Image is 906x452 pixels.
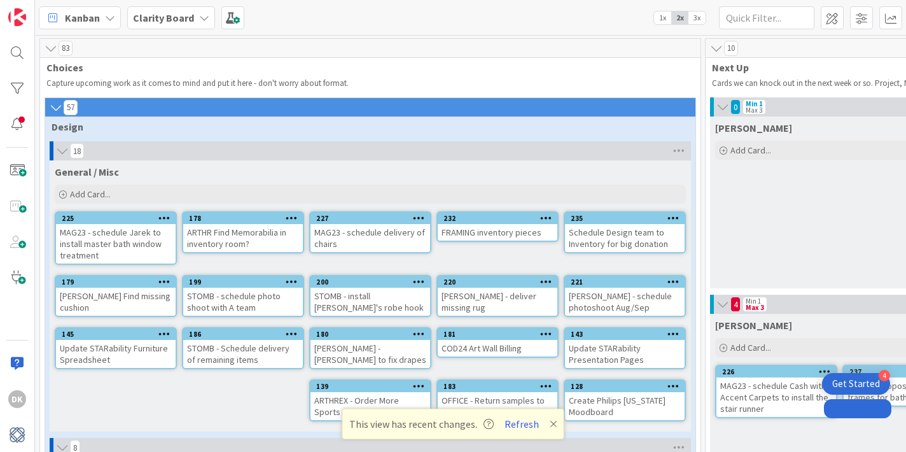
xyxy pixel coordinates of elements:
[443,214,557,223] div: 232
[564,327,686,369] a: 143Update STARability Presentation Pages
[565,276,685,288] div: 221
[189,278,303,286] div: 199
[730,297,741,312] span: 4
[316,382,430,391] div: 139
[64,100,78,115] span: 57
[443,330,557,339] div: 181
[65,10,100,25] span: Kanban
[438,288,557,316] div: [PERSON_NAME] - deliver missing rug
[133,11,194,24] b: Clarity Board
[436,327,559,358] a: 181COD24 Art Wall Billing
[571,382,685,391] div: 128
[438,328,557,357] div: 181COD24 Art Wall Billing
[56,276,176,288] div: 179
[722,367,836,376] div: 226
[183,224,303,252] div: ARTHR Find Memorabilia in inventory room?
[182,211,304,253] a: 178ARTHR Find Memorabilia in inventory room?
[436,275,559,317] a: 220[PERSON_NAME] - deliver missing rug
[746,107,762,113] div: Max 3
[688,11,706,24] span: 3x
[182,327,304,369] a: 186STOMB - Schedule delivery of remaining items
[62,214,176,223] div: 225
[715,319,792,332] span: Lisa T.
[879,370,890,381] div: 4
[832,378,880,390] div: Get Started
[8,8,26,26] img: Visit kanbanzone.com
[565,213,685,252] div: 235Schedule Design team to Inventory for big donation
[438,381,557,392] div: 183
[56,340,176,368] div: Update STARability Furniture Spreadsheet
[565,224,685,252] div: Schedule Design team to Inventory for big donation
[183,213,303,224] div: 178
[730,145,771,156] span: Add Card...
[316,330,430,339] div: 180
[310,213,430,252] div: 227MAG23 - schedule delivery of chairs
[55,275,177,317] a: 179[PERSON_NAME] Find missing cushion
[565,276,685,316] div: 221[PERSON_NAME] - schedule photoshoot Aug/Sep
[310,213,430,224] div: 227
[565,381,685,420] div: 128Create Philips [US_STATE] Moodboard
[59,41,73,56] span: 83
[55,166,119,178] span: General / Misc
[183,340,303,368] div: STOMB - Schedule delivery of remaining items
[309,327,431,369] a: 180[PERSON_NAME] - [PERSON_NAME] to fix drapes
[70,188,111,200] span: Add Card...
[316,214,430,223] div: 227
[183,328,303,368] div: 186STOMB - Schedule delivery of remaining items
[62,278,176,286] div: 179
[438,328,557,340] div: 181
[62,330,176,339] div: 145
[443,278,557,286] div: 220
[56,328,176,368] div: 145Update STARability Furniture Spreadsheet
[182,275,304,317] a: 199STOMB - schedule photo shoot with A team
[671,11,688,24] span: 2x
[438,213,557,241] div: 232FRAMING inventory pieces
[310,328,430,340] div: 180
[565,392,685,420] div: Create Philips [US_STATE] Moodboard
[565,381,685,392] div: 128
[438,276,557,316] div: 220[PERSON_NAME] - deliver missing rug
[310,392,430,420] div: ARTHREX - Order More Sports Memorabilia
[438,276,557,288] div: 220
[571,330,685,339] div: 143
[309,379,431,421] a: 139ARTHREX - Order More Sports Memorabilia
[565,288,685,316] div: [PERSON_NAME] - schedule photoshoot Aug/Sep
[46,78,694,88] p: Capture upcoming work as it comes to mind and put it here - don't worry about format.
[438,392,557,420] div: OFFICE - Return samples to [GEOGRAPHIC_DATA] Flooring
[309,275,431,317] a: 200STOMB - install [PERSON_NAME]'s robe hook
[8,390,26,408] div: DK
[746,101,763,107] div: Min 1
[310,328,430,368] div: 180[PERSON_NAME] - [PERSON_NAME] to fix drapes
[310,276,430,316] div: 200STOMB - install [PERSON_NAME]'s robe hook
[56,288,176,316] div: [PERSON_NAME] Find missing cushion
[316,278,430,286] div: 200
[55,211,177,265] a: 225MAG23 - schedule Jarek to install master bath window treatment
[730,342,771,353] span: Add Card...
[46,61,685,74] span: Choices
[565,328,685,368] div: 143Update STARability Presentation Pages
[183,328,303,340] div: 186
[565,340,685,368] div: Update STARability Presentation Pages
[716,366,836,378] div: 226
[565,213,685,224] div: 235
[564,211,686,253] a: 235Schedule Design team to Inventory for big donation
[52,120,679,133] span: Design
[715,365,837,418] a: 226MAG23 - schedule Cash with Accent Carpets to install the stair runner
[8,426,26,444] img: avatar
[310,381,430,420] div: 139ARTHREX - Order More Sports Memorabilia
[56,213,176,224] div: 225
[719,6,814,29] input: Quick Filter...
[654,11,671,24] span: 1x
[438,340,557,357] div: COD24 Art Wall Billing
[189,330,303,339] div: 186
[310,224,430,252] div: MAG23 - schedule delivery of chairs
[571,214,685,223] div: 235
[309,211,431,253] a: 227MAG23 - schedule delivery of chairs
[715,122,792,134] span: Gina
[310,288,430,316] div: STOMB - install [PERSON_NAME]'s robe hook
[183,213,303,252] div: 178ARTHR Find Memorabilia in inventory room?
[183,276,303,288] div: 199
[56,224,176,264] div: MAG23 - schedule Jarek to install master bath window treatment
[565,328,685,340] div: 143
[310,381,430,392] div: 139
